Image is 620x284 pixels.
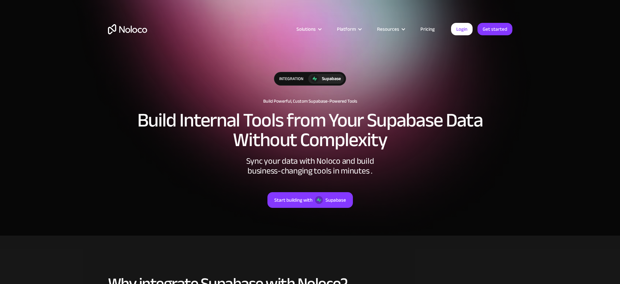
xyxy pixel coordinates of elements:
[108,99,512,104] h1: Build Powerful, Custom Supabase-Powered Tools
[108,110,512,150] h2: Build Internal Tools from Your Supabase Data Without Complexity
[322,75,341,82] div: Supabase
[274,196,312,204] div: Start building with
[325,196,346,204] div: Supabase
[296,25,316,33] div: Solutions
[337,25,356,33] div: Platform
[274,72,308,85] div: integration
[212,156,408,176] div: Sync your data with Noloco and build business-changing tools in minutes .
[267,192,353,208] a: Start building withSupabase
[412,25,443,33] a: Pricing
[377,25,399,33] div: Resources
[477,23,512,35] a: Get started
[451,23,473,35] a: Login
